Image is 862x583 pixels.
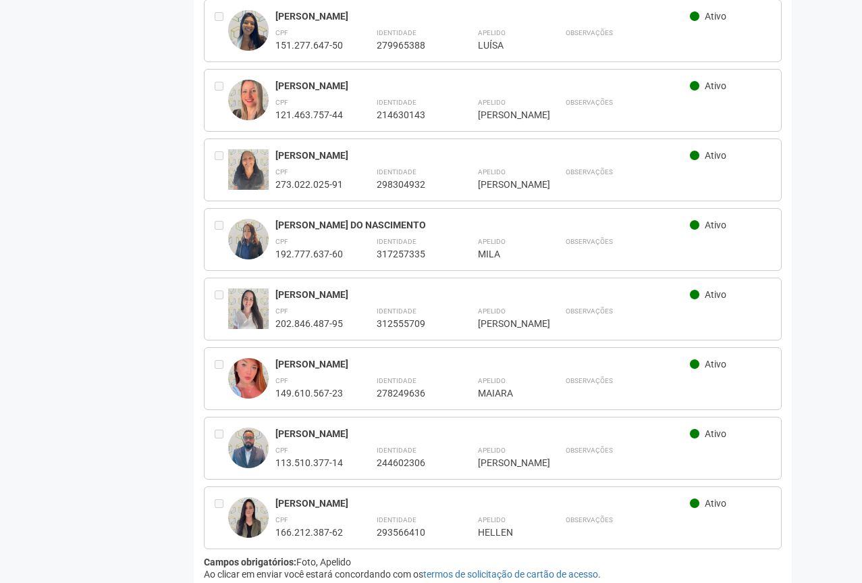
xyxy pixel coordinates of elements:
[275,10,691,22] div: [PERSON_NAME]
[228,358,269,399] img: user.jpg
[228,149,269,190] img: user.jpg
[478,109,532,121] div: [PERSON_NAME]
[705,220,726,230] span: Ativo
[377,526,444,538] div: 293566410
[275,457,343,469] div: 113.510.377-14
[478,516,506,524] strong: Apelido
[228,497,269,538] img: user.jpg
[215,497,228,538] div: Entre em contato com a Aministração para solicitar o cancelamento ou 2a via
[566,238,613,245] strong: Observações
[566,377,613,384] strong: Observações
[215,219,228,260] div: Entre em contato com a Aministração para solicitar o cancelamento ou 2a via
[423,569,598,580] a: termos de solicitação de cartão de acesso
[705,11,726,22] span: Ativo
[705,289,726,300] span: Ativo
[275,29,288,36] strong: CPF
[478,526,532,538] div: HELLEN
[215,80,228,121] div: Entre em contato com a Aministração para solicitar o cancelamento ou 2a via
[228,288,269,329] img: user.jpg
[275,248,343,260] div: 192.777.637-60
[705,359,726,370] span: Ativo
[478,387,532,399] div: MAIARA
[228,10,269,51] img: user.jpg
[478,318,532,330] div: [PERSON_NAME]
[377,39,444,51] div: 279965388
[478,238,506,245] strong: Apelido
[566,307,613,315] strong: Observações
[215,428,228,469] div: Entre em contato com a Aministração para solicitar o cancelamento ou 2a via
[377,447,416,454] strong: Identidade
[275,288,691,301] div: [PERSON_NAME]
[275,497,691,509] div: [PERSON_NAME]
[377,99,416,106] strong: Identidade
[228,428,269,468] img: user.jpg
[377,248,444,260] div: 317257335
[478,168,506,176] strong: Apelido
[478,307,506,315] strong: Apelido
[377,516,416,524] strong: Identidade
[478,457,532,469] div: [PERSON_NAME]
[566,29,613,36] strong: Observações
[275,447,288,454] strong: CPF
[275,358,691,370] div: [PERSON_NAME]
[204,557,296,567] strong: Campos obrigatórios:
[275,387,343,399] div: 149.610.567-23
[478,39,532,51] div: LUÍSA
[478,447,506,454] strong: Apelido
[478,377,506,384] strong: Apelido
[275,149,691,161] div: [PERSON_NAME]
[566,99,613,106] strong: Observações
[275,307,288,315] strong: CPF
[478,248,532,260] div: MILA
[275,318,343,330] div: 202.846.487-95
[377,178,444,191] div: 298304932
[377,168,416,176] strong: Identidade
[275,526,343,538] div: 166.212.387-62
[275,109,343,121] div: 121.463.757-44
[215,149,228,191] div: Entre em contato com a Aministração para solicitar o cancelamento ou 2a via
[478,99,506,106] strong: Apelido
[705,428,726,439] span: Ativo
[275,168,288,176] strong: CPF
[705,80,726,91] span: Ativo
[377,457,444,469] div: 244602306
[377,307,416,315] strong: Identidade
[566,447,613,454] strong: Observações
[275,428,691,440] div: [PERSON_NAME]
[275,219,691,231] div: [PERSON_NAME] DO NASCIMENTO
[275,178,343,191] div: 273.022.025-91
[275,39,343,51] div: 151.277.647-50
[204,568,782,580] div: Ao clicar em enviar você estará concordando com os .
[377,318,444,330] div: 312555709
[377,387,444,399] div: 278249636
[705,498,726,509] span: Ativo
[215,288,228,330] div: Entre em contato com a Aministração para solicitar o cancelamento ou 2a via
[377,377,416,384] strong: Identidade
[566,168,613,176] strong: Observações
[705,150,726,161] span: Ativo
[215,10,228,51] div: Entre em contato com a Aministração para solicitar o cancelamento ou 2a via
[275,516,288,524] strong: CPF
[275,99,288,106] strong: CPF
[377,238,416,245] strong: Identidade
[228,80,269,120] img: user.jpg
[377,109,444,121] div: 214630143
[566,516,613,524] strong: Observações
[377,29,416,36] strong: Identidade
[215,358,228,399] div: Entre em contato com a Aministração para solicitar o cancelamento ou 2a via
[275,80,691,92] div: [PERSON_NAME]
[478,178,532,191] div: [PERSON_NAME]
[275,377,288,384] strong: CPF
[204,556,782,568] div: Foto, Apelido
[275,238,288,245] strong: CPF
[228,219,269,259] img: user.jpg
[478,29,506,36] strong: Apelido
